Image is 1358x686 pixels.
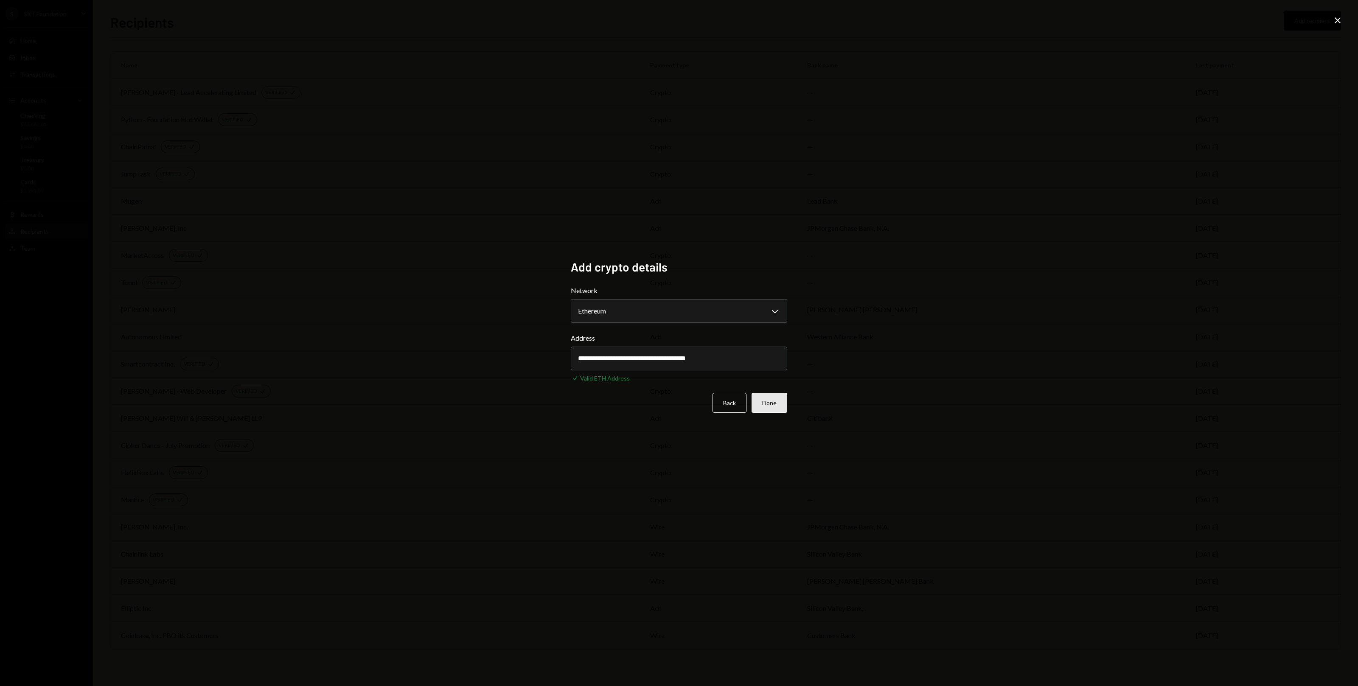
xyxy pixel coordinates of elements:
[571,333,787,343] label: Address
[571,286,787,296] label: Network
[571,259,787,275] h2: Add crypto details
[713,393,746,413] button: Back
[580,374,630,383] div: Valid ETH Address
[571,299,787,323] button: Network
[752,393,787,413] button: Done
